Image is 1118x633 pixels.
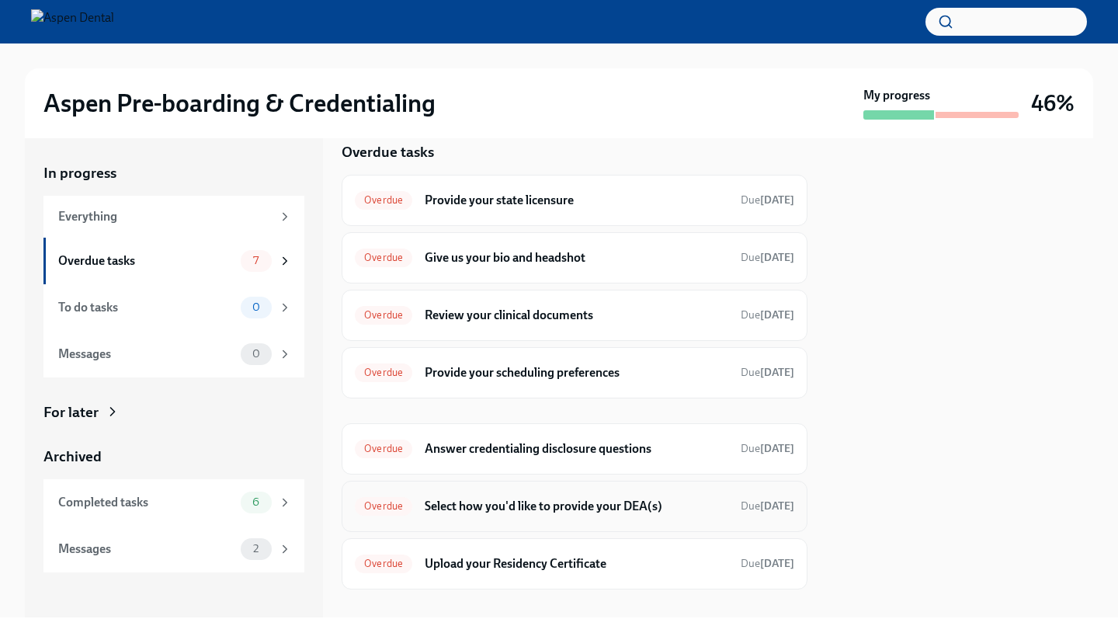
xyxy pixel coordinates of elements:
a: Messages0 [43,331,304,377]
h5: Overdue tasks [342,142,434,162]
span: Overdue [355,252,412,263]
span: Overdue [355,558,412,569]
a: Everything [43,196,304,238]
span: July 19th, 2025 10:00 [741,365,794,380]
span: 6 [243,496,269,508]
a: OverdueReview your clinical documentsDue[DATE] [355,303,794,328]
strong: [DATE] [760,499,794,513]
span: Overdue [355,309,412,321]
div: Messages [58,346,234,363]
a: OverdueProvide your state licensureDue[DATE] [355,188,794,213]
span: Due [741,557,794,570]
strong: [DATE] [760,557,794,570]
a: OverdueSelect how you'd like to provide your DEA(s)Due[DATE] [355,494,794,519]
div: Completed tasks [58,494,234,511]
div: Messages [58,541,234,558]
a: In progress [43,163,304,183]
span: Overdue [355,500,412,512]
h6: Provide your state licensure [425,192,728,209]
span: Overdue [355,194,412,206]
strong: My progress [863,87,930,104]
span: July 20th, 2025 10:00 [741,499,794,513]
a: Completed tasks6 [43,479,304,526]
a: OverdueGive us your bio and headshotDue[DATE] [355,245,794,270]
strong: [DATE] [760,442,794,455]
div: To do tasks [58,299,234,316]
span: Overdue [355,367,412,378]
h6: Upload your Residency Certificate [425,555,728,572]
h2: Aspen Pre-boarding & Credentialing [43,88,436,119]
span: 2 [244,543,268,555]
strong: [DATE] [760,308,794,322]
span: July 20th, 2025 10:00 [741,441,794,456]
strong: [DATE] [760,251,794,264]
a: To do tasks0 [43,284,304,331]
span: July 20th, 2025 10:00 [741,556,794,571]
a: Messages2 [43,526,304,572]
div: Overdue tasks [58,252,234,270]
h6: Review your clinical documents [425,307,728,324]
span: Due [741,251,794,264]
img: Aspen Dental [31,9,114,34]
h6: Select how you'd like to provide your DEA(s) [425,498,728,515]
span: 0 [243,348,269,360]
div: For later [43,402,99,423]
span: Overdue [355,443,412,454]
a: Overdue tasks7 [43,238,304,284]
span: Due [741,366,794,379]
span: 0 [243,301,269,313]
h6: Provide your scheduling preferences [425,364,728,381]
div: Everything [58,208,272,225]
span: Due [741,442,794,455]
span: July 19th, 2025 10:00 [741,193,794,207]
a: OverdueUpload your Residency CertificateDue[DATE] [355,551,794,576]
span: Due [741,308,794,322]
span: July 19th, 2025 10:00 [741,308,794,322]
strong: [DATE] [760,193,794,207]
a: OverdueAnswer credentialing disclosure questionsDue[DATE] [355,436,794,461]
a: For later [43,402,304,423]
strong: [DATE] [760,366,794,379]
span: Due [741,499,794,513]
span: Due [741,193,794,207]
h6: Answer credentialing disclosure questions [425,440,728,457]
span: July 19th, 2025 10:00 [741,250,794,265]
a: Archived [43,447,304,467]
h6: Give us your bio and headshot [425,249,728,266]
h3: 46% [1031,89,1075,117]
span: 7 [244,255,268,266]
a: OverdueProvide your scheduling preferencesDue[DATE] [355,360,794,385]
